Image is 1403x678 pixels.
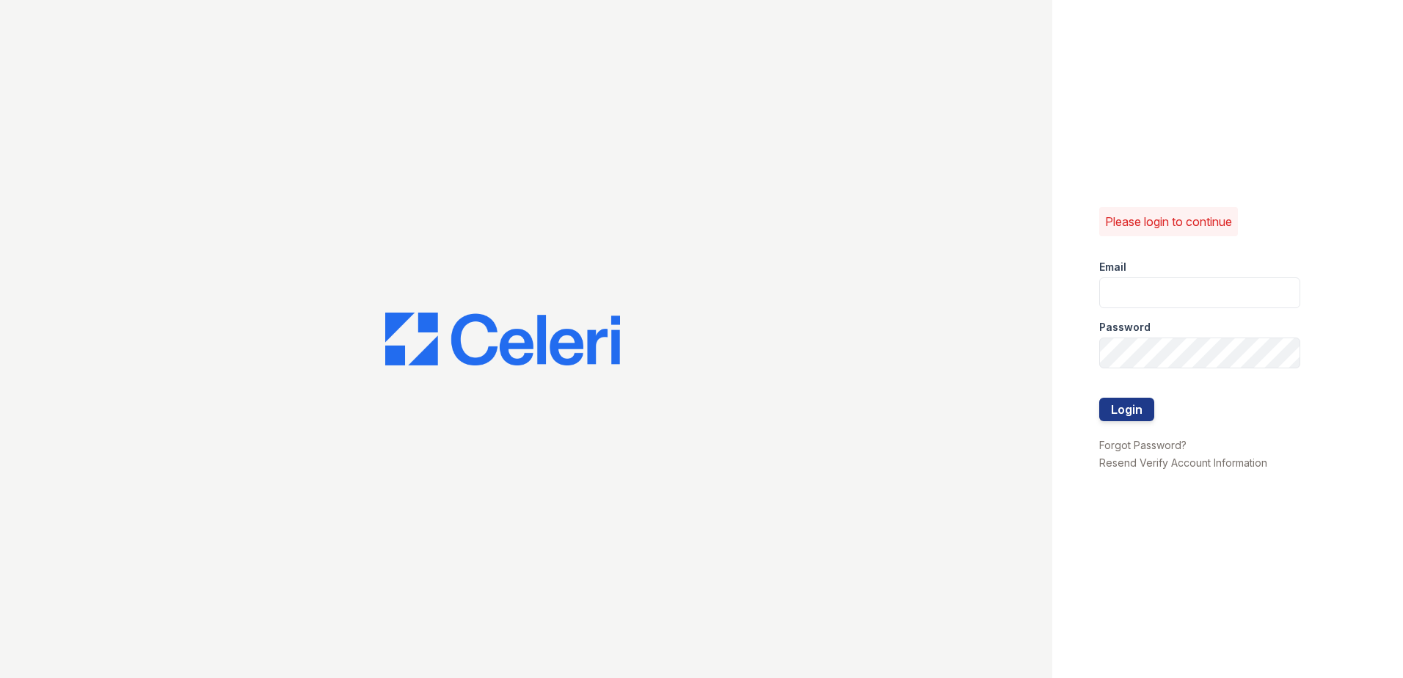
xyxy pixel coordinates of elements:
p: Please login to continue [1105,213,1232,230]
button: Login [1099,398,1154,421]
a: Forgot Password? [1099,439,1187,451]
label: Password [1099,320,1151,335]
a: Resend Verify Account Information [1099,456,1267,469]
label: Email [1099,260,1126,274]
img: CE_Logo_Blue-a8612792a0a2168367f1c8372b55b34899dd931a85d93a1a3d3e32e68fde9ad4.png [385,313,620,365]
